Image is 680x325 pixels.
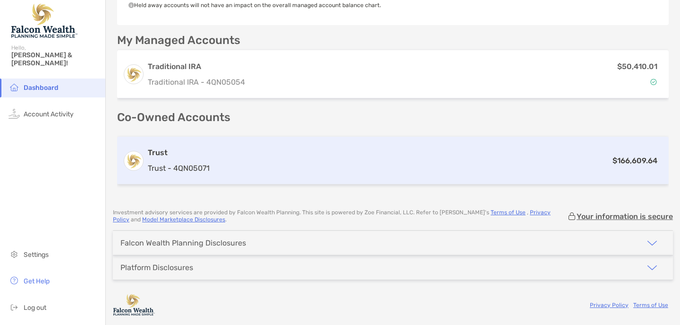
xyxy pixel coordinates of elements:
[11,4,77,38] img: Falcon Wealth Planning Logo
[142,216,225,223] a: Model Marketplace Disclosures
[491,209,526,216] a: Terms of Use
[124,65,143,84] img: logo account
[8,275,20,286] img: get-help icon
[8,81,20,93] img: household icon
[24,110,74,118] span: Account Activity
[8,301,20,313] img: logout icon
[633,302,668,308] a: Terms of Use
[148,147,210,158] h3: Trust
[117,35,240,46] p: My Managed Accounts
[148,162,210,174] p: Trust - 4QN05071
[113,209,567,223] p: Investment advisory services are provided by Falcon Wealth Planning . This site is powered by Zoe...
[113,209,551,223] a: Privacy Policy
[577,212,673,221] p: Your information is secure
[646,262,658,273] img: icon arrow
[11,51,100,67] span: [PERSON_NAME] & [PERSON_NAME]!
[617,61,657,72] p: $50,410.01
[590,302,629,308] a: Privacy Policy
[24,84,59,92] span: Dashboard
[113,294,155,316] img: company logo
[148,76,245,88] p: Traditional IRA - 4QN05054
[8,248,20,260] img: settings icon
[120,263,193,272] div: Platform Disclosures
[24,304,46,312] span: Log out
[148,61,245,72] h3: Traditional IRA
[8,108,20,119] img: activity icon
[120,238,246,247] div: Falcon Wealth Planning Disclosures
[650,79,657,85] img: Account Status icon
[612,155,657,167] p: $166,609.64
[117,112,669,123] p: Co-Owned Accounts
[124,151,143,170] img: logo account
[128,2,381,9] span: Held away accounts will not have an impact on the overall managed account balance chart.
[24,277,50,285] span: Get Help
[24,251,49,259] span: Settings
[646,237,658,249] img: icon arrow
